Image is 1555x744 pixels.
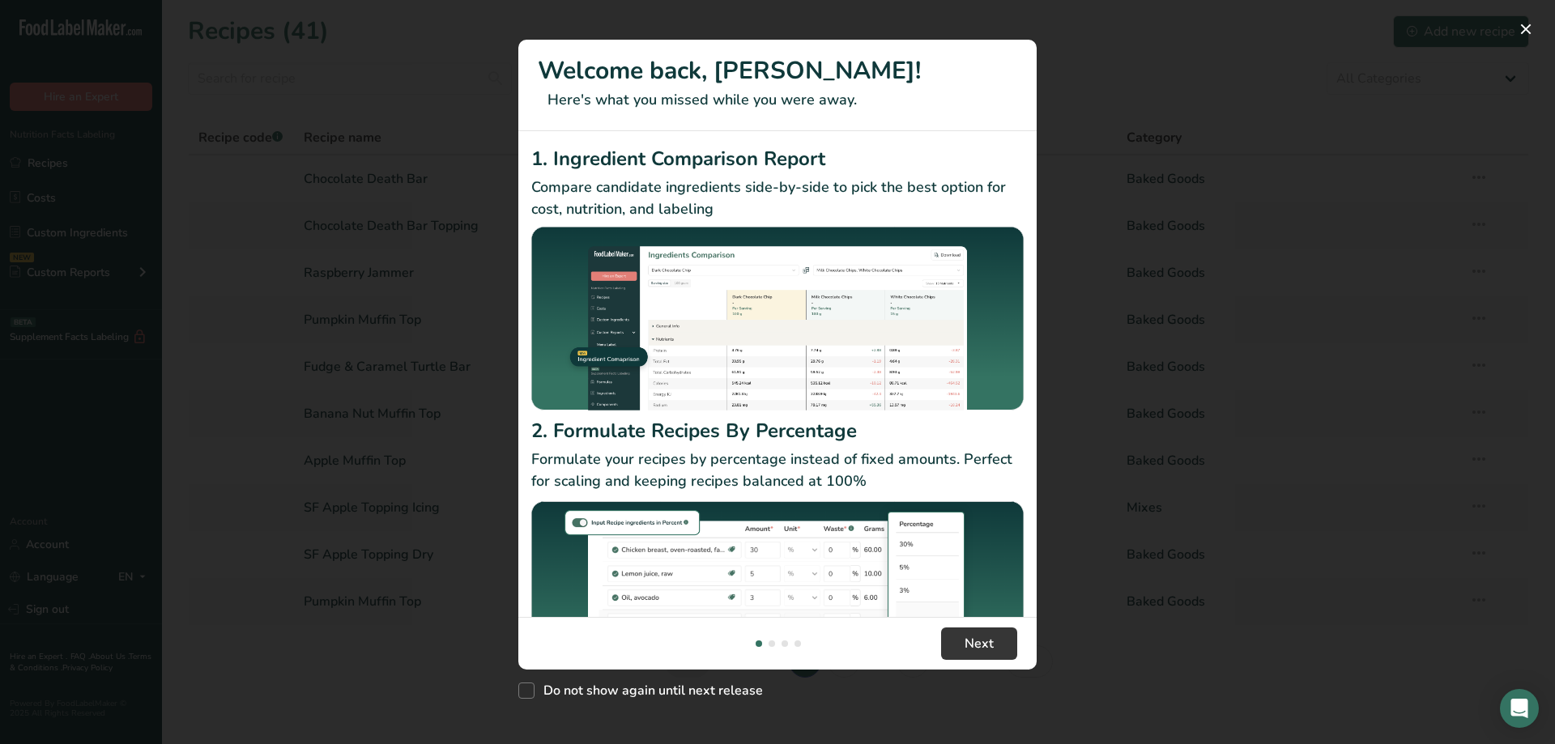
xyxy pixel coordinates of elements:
[538,89,1017,111] p: Here's what you missed while you were away.
[1500,689,1539,728] div: Open Intercom Messenger
[535,682,763,699] span: Do not show again until next release
[531,227,1024,410] img: Ingredient Comparison Report
[531,499,1024,694] img: Formulate Recipes By Percentage
[531,449,1024,492] p: Formulate your recipes by percentage instead of fixed amounts. Perfect for scaling and keeping re...
[531,144,1024,173] h2: 1. Ingredient Comparison Report
[538,53,1017,89] h1: Welcome back, [PERSON_NAME]!
[965,634,994,653] span: Next
[941,627,1017,660] button: Next
[531,176,1024,220] p: Compare candidate ingredients side-by-side to pick the best option for cost, nutrition, and labeling
[531,416,1024,445] h2: 2. Formulate Recipes By Percentage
